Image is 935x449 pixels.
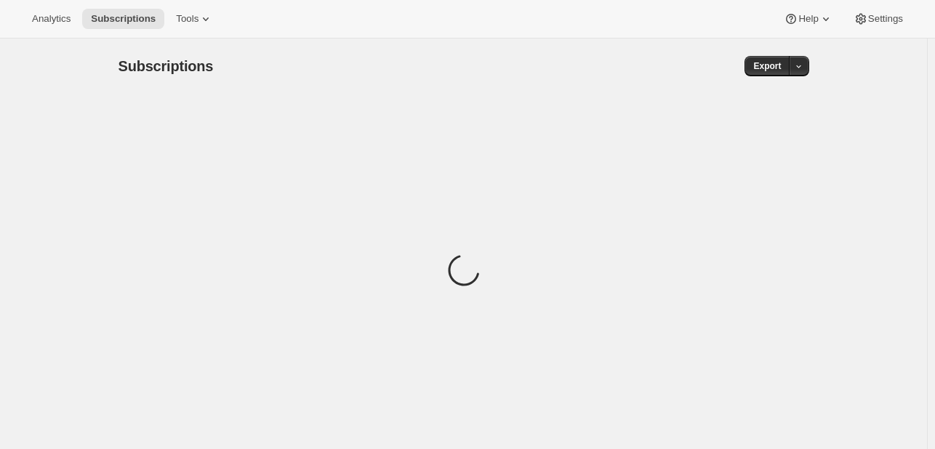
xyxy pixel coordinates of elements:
[845,9,912,29] button: Settings
[745,56,790,76] button: Export
[91,13,156,25] span: Subscriptions
[82,9,164,29] button: Subscriptions
[32,13,71,25] span: Analytics
[23,9,79,29] button: Analytics
[775,9,841,29] button: Help
[753,60,781,72] span: Export
[119,58,214,74] span: Subscriptions
[868,13,903,25] span: Settings
[798,13,818,25] span: Help
[176,13,198,25] span: Tools
[167,9,222,29] button: Tools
